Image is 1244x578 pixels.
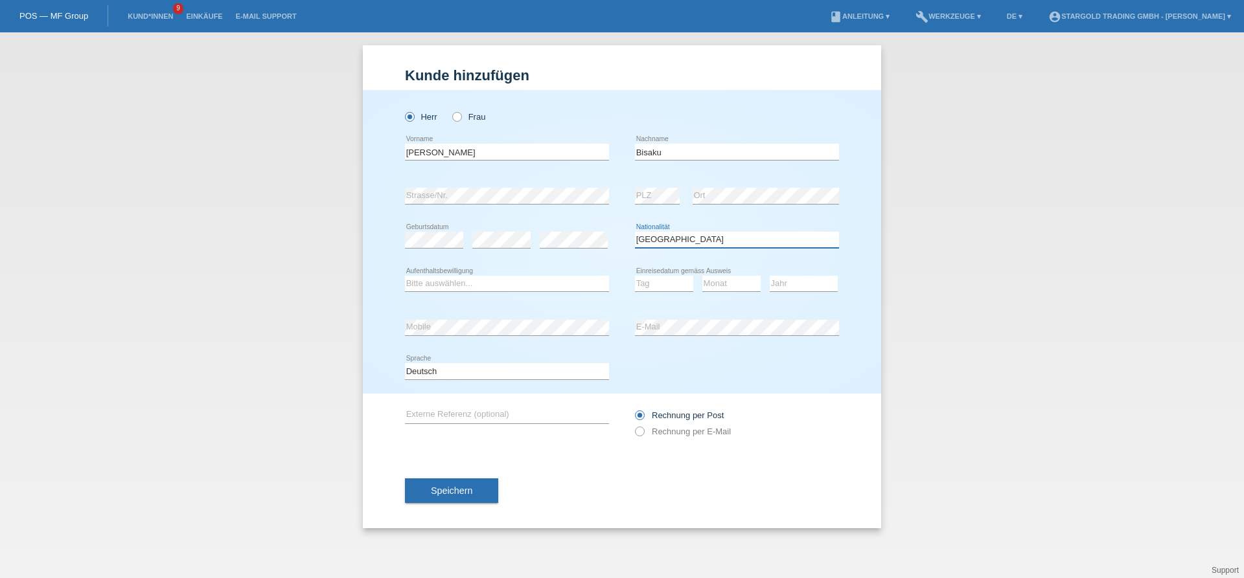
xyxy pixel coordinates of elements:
span: 9 [173,3,183,14]
input: Rechnung per E-Mail [635,427,643,443]
a: E-Mail Support [229,12,303,20]
label: Rechnung per Post [635,410,724,420]
label: Frau [452,112,485,122]
a: POS — MF Group [19,11,88,21]
i: book [829,10,842,23]
a: Support [1212,566,1239,575]
a: buildWerkzeuge ▾ [909,12,987,20]
button: Speichern [405,478,498,503]
a: bookAnleitung ▾ [823,12,896,20]
a: Kund*innen [121,12,179,20]
a: account_circleStargold Trading GmbH - [PERSON_NAME] ▾ [1042,12,1238,20]
i: build [916,10,928,23]
input: Herr [405,112,413,120]
h1: Kunde hinzufügen [405,67,839,83]
a: Einkäufe [179,12,229,20]
input: Rechnung per Post [635,410,643,427]
a: DE ▾ [1000,12,1029,20]
input: Frau [452,112,461,120]
label: Rechnung per E-Mail [635,427,731,436]
i: account_circle [1048,10,1061,23]
label: Herr [405,112,437,122]
span: Speichern [431,485,472,496]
